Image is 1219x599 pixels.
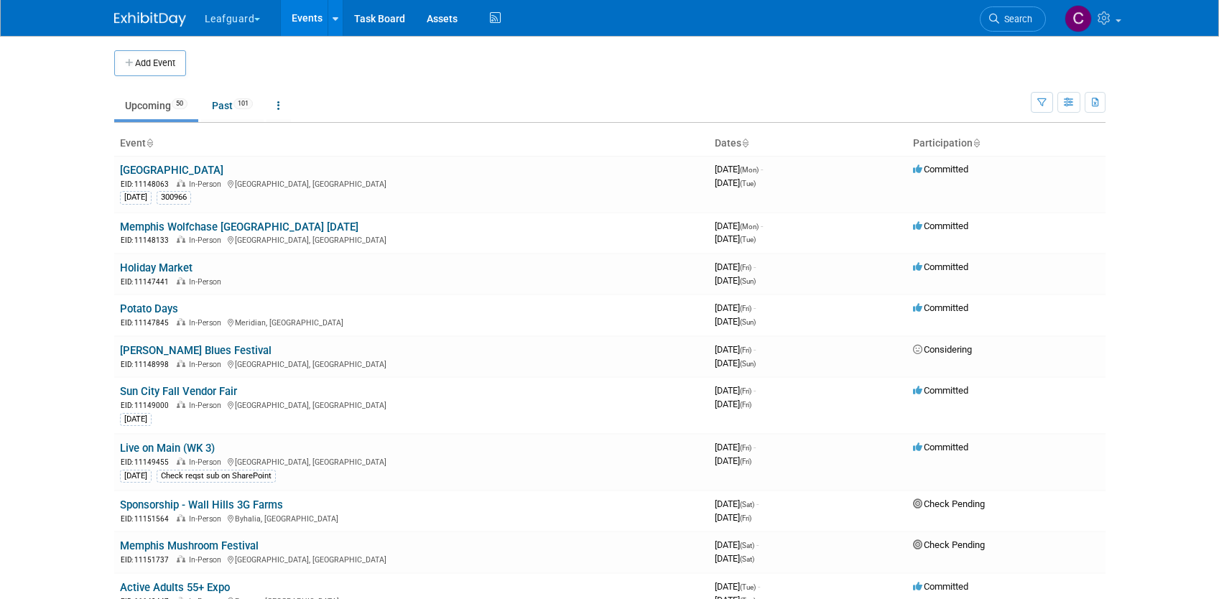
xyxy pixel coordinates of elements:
[146,137,153,149] a: Sort by Event Name
[177,360,185,367] img: In-Person Event
[913,261,968,272] span: Committed
[120,220,358,233] a: Memphis Wolfchase [GEOGRAPHIC_DATA] [DATE]
[758,581,760,592] span: -
[740,166,759,174] span: (Mon)
[740,387,751,395] span: (Fri)
[120,413,152,426] div: [DATE]
[121,319,175,327] span: EID: 11147845
[754,261,756,272] span: -
[754,385,756,396] span: -
[715,399,751,409] span: [DATE]
[715,177,756,188] span: [DATE]
[913,220,968,231] span: Committed
[120,177,703,190] div: [GEOGRAPHIC_DATA], [GEOGRAPHIC_DATA]
[121,515,175,523] span: EID: 11151564
[754,442,756,452] span: -
[177,458,185,465] img: In-Person Event
[715,442,756,452] span: [DATE]
[907,131,1106,156] th: Participation
[740,305,751,312] span: (Fri)
[121,180,175,188] span: EID: 11148063
[121,401,175,409] span: EID: 11149000
[756,539,759,550] span: -
[114,50,186,76] button: Add Event
[740,583,756,591] span: (Tue)
[715,302,756,313] span: [DATE]
[913,385,968,396] span: Committed
[189,458,226,467] span: In-Person
[913,539,985,550] span: Check Pending
[715,539,759,550] span: [DATE]
[913,164,968,175] span: Committed
[121,278,175,286] span: EID: 11147441
[120,358,703,370] div: [GEOGRAPHIC_DATA], [GEOGRAPHIC_DATA]
[913,581,968,592] span: Committed
[177,318,185,325] img: In-Person Event
[120,553,703,565] div: [GEOGRAPHIC_DATA], [GEOGRAPHIC_DATA]
[114,12,186,27] img: ExhibitDay
[157,191,191,204] div: 300966
[913,442,968,452] span: Committed
[177,277,185,284] img: In-Person Event
[189,180,226,189] span: In-Person
[189,318,226,328] span: In-Person
[120,191,152,204] div: [DATE]
[120,399,703,411] div: [GEOGRAPHIC_DATA], [GEOGRAPHIC_DATA]
[715,275,756,286] span: [DATE]
[756,498,759,509] span: -
[740,555,754,563] span: (Sat)
[120,316,703,328] div: Meridian, [GEOGRAPHIC_DATA]
[120,442,215,455] a: Live on Main (WK 3)
[189,277,226,287] span: In-Person
[189,514,226,524] span: In-Person
[121,361,175,368] span: EID: 11148998
[715,581,760,592] span: [DATE]
[201,92,264,119] a: Past101
[121,556,175,564] span: EID: 11151737
[740,401,751,409] span: (Fri)
[715,164,763,175] span: [DATE]
[740,318,756,326] span: (Sun)
[177,514,185,521] img: In-Person Event
[999,14,1032,24] span: Search
[715,344,756,355] span: [DATE]
[715,455,751,466] span: [DATE]
[189,236,226,245] span: In-Person
[740,264,751,271] span: (Fri)
[913,498,985,509] span: Check Pending
[177,236,185,243] img: In-Person Event
[120,581,230,594] a: Active Adults 55+ Expo
[715,220,763,231] span: [DATE]
[740,542,754,549] span: (Sat)
[120,455,703,468] div: [GEOGRAPHIC_DATA], [GEOGRAPHIC_DATA]
[740,501,754,509] span: (Sat)
[233,98,253,109] span: 101
[189,360,226,369] span: In-Person
[740,180,756,187] span: (Tue)
[715,512,751,523] span: [DATE]
[114,92,198,119] a: Upcoming50
[157,470,276,483] div: Check reqst sub on SharePoint
[120,470,152,483] div: [DATE]
[715,261,756,272] span: [DATE]
[177,555,185,562] img: In-Person Event
[709,131,907,156] th: Dates
[715,385,756,396] span: [DATE]
[177,180,185,187] img: In-Person Event
[120,539,259,552] a: Memphis Mushroom Festival
[740,360,756,368] span: (Sun)
[189,401,226,410] span: In-Person
[741,137,748,149] a: Sort by Start Date
[740,277,756,285] span: (Sun)
[1065,5,1092,32] img: Clayton Stackpole
[740,236,756,243] span: (Tue)
[761,164,763,175] span: -
[715,553,754,564] span: [DATE]
[715,316,756,327] span: [DATE]
[120,233,703,246] div: [GEOGRAPHIC_DATA], [GEOGRAPHIC_DATA]
[715,498,759,509] span: [DATE]
[120,512,703,524] div: Byhalia, [GEOGRAPHIC_DATA]
[121,458,175,466] span: EID: 11149455
[740,444,751,452] span: (Fri)
[114,131,709,156] th: Event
